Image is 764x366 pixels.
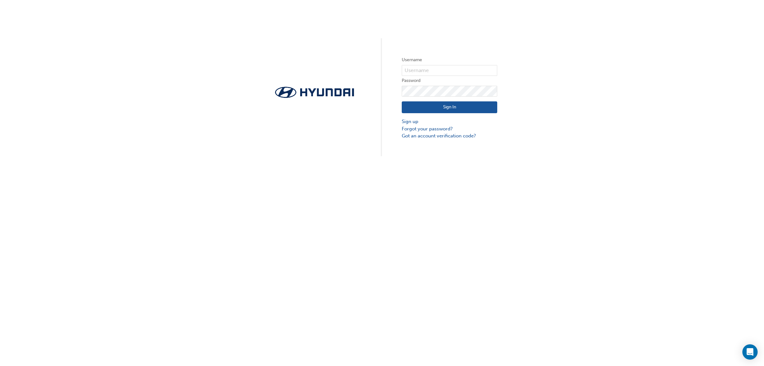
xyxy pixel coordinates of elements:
button: Sign In [402,101,497,113]
a: Forgot your password? [402,125,497,133]
label: Password [402,77,497,84]
a: Sign up [402,118,497,125]
a: Got an account verification code? [402,132,497,140]
img: Trak [267,85,362,100]
div: Open Intercom Messenger [742,344,758,360]
input: Username [402,65,497,76]
label: Username [402,56,497,64]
